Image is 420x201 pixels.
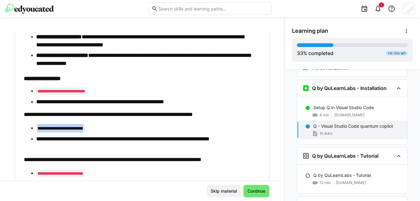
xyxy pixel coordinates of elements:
span: 1h 44m [319,131,332,136]
span: Learning plan [292,28,328,34]
span: 1 [381,3,382,7]
div: % completed [297,49,333,57]
h3: Q by QuLearnLabs - Installation [312,85,387,91]
p: Setup Q in Visual Studio Code [313,105,374,111]
button: Continue [243,185,269,197]
p: Q by QuLearnLabs - Tutorial [313,172,371,178]
span: [DOMAIN_NAME] [336,180,366,185]
div: 13h 31m left [386,51,408,56]
span: Skip material [210,188,238,194]
span: 33 [297,50,303,56]
span: 12 min [319,180,331,185]
p: Q - Visual Studio Code quantum copilot [313,123,393,129]
button: Skip material [207,185,241,197]
span: [DOMAIN_NAME] [334,113,364,118]
span: 4 min [319,113,329,118]
span: Continue [246,188,266,194]
input: Search skills and learning paths… [158,6,268,11]
h3: Q by QuLearnLabs - Tutorial [312,153,379,159]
